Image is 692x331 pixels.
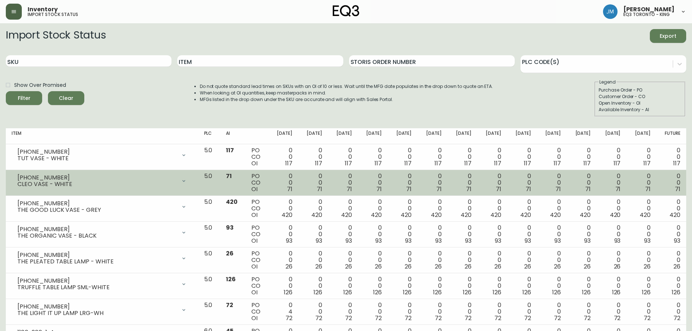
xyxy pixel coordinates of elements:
[198,222,220,247] td: 5.0
[304,199,322,218] div: 0 0
[596,128,626,144] th: [DATE]
[525,237,531,245] span: 93
[251,225,263,244] div: PO CO
[466,185,472,193] span: 71
[584,237,591,245] span: 93
[662,173,680,193] div: 0 0
[401,211,412,219] span: 420
[334,276,352,296] div: 0 0
[513,250,531,270] div: 0 0
[632,225,650,244] div: 0 0
[433,288,442,296] span: 126
[554,314,561,322] span: 72
[465,262,472,271] span: 26
[603,4,618,19] img: b88646003a19a9f750de19192e969c24
[286,314,292,322] span: 72
[373,288,382,296] span: 126
[200,83,493,90] li: Do not quote standard lead times on SKUs with an OI of 10 or less. Wait until the MFG date popula...
[672,288,680,296] span: 126
[567,128,596,144] th: [DATE]
[673,262,680,271] span: 26
[226,198,238,206] span: 420
[490,211,501,219] span: 420
[599,79,616,85] legend: Legend
[632,250,650,270] div: 0 0
[602,173,620,193] div: 0 0
[513,225,531,244] div: 0 0
[364,250,382,270] div: 0 0
[341,211,352,219] span: 420
[483,302,501,322] div: 0 0
[251,288,258,296] span: OI
[304,225,322,244] div: 0 0
[582,288,591,296] span: 126
[572,199,591,218] div: 0 0
[304,173,322,193] div: 0 0
[251,276,263,296] div: PO CO
[423,250,441,270] div: 0 0
[513,147,531,167] div: 0 0
[17,174,177,181] div: [PHONE_NUMBER]
[465,237,472,245] span: 93
[17,278,177,284] div: [PHONE_NUMBER]
[453,276,472,296] div: 0 0
[48,91,84,105] button: Clear
[17,226,177,233] div: [PHONE_NUMBER]
[17,181,177,187] div: CLEO VASE - WHITE
[375,159,382,167] span: 117
[483,199,501,218] div: 0 0
[644,262,651,271] span: 26
[364,199,382,218] div: 0 0
[572,173,591,193] div: 0 0
[17,233,177,239] div: THE ORGANIC VASE - BLACK
[313,288,322,296] span: 126
[12,173,193,189] div: [PHONE_NUMBER]CLEO VASE - WHITE
[662,225,680,244] div: 0 0
[602,199,620,218] div: 0 0
[513,302,531,322] div: 0 0
[17,149,177,155] div: [PHONE_NUMBER]
[315,262,322,271] span: 26
[662,147,680,167] div: 0 0
[251,211,258,219] span: OI
[552,288,561,296] span: 126
[640,211,651,219] span: 420
[274,199,292,218] div: 0 0
[406,185,412,193] span: 71
[543,147,561,167] div: 0 0
[572,302,591,322] div: 0 0
[650,29,686,43] button: Export
[347,185,352,193] span: 71
[643,159,651,167] span: 117
[493,288,501,296] span: 126
[614,237,621,245] span: 93
[580,211,591,219] span: 420
[623,7,675,12] span: [PERSON_NAME]
[12,250,193,266] div: [PHONE_NUMBER]THE PLEATED TABLE LAMP - WHITE
[375,237,382,245] span: 93
[345,262,352,271] span: 26
[251,250,263,270] div: PO CO
[345,159,352,167] span: 117
[495,237,501,245] span: 93
[494,314,501,322] span: 72
[453,199,472,218] div: 0 0
[513,173,531,193] div: 0 0
[198,144,220,170] td: 5.0
[602,225,620,244] div: 0 0
[364,147,382,167] div: 0 0
[12,302,193,318] div: [PHONE_NUMBER]THE LIGHT IT UP LAMP LRG-WH
[304,302,322,322] div: 0 0
[543,276,561,296] div: 0 0
[453,225,472,244] div: 0 0
[274,302,292,322] div: 0 4
[282,211,292,219] span: 420
[662,302,680,322] div: 0 0
[274,147,292,167] div: 0 0
[334,147,352,167] div: 0 0
[524,159,531,167] span: 117
[18,94,31,103] div: Filter
[328,128,358,144] th: [DATE]
[674,237,680,245] span: 93
[198,247,220,273] td: 5.0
